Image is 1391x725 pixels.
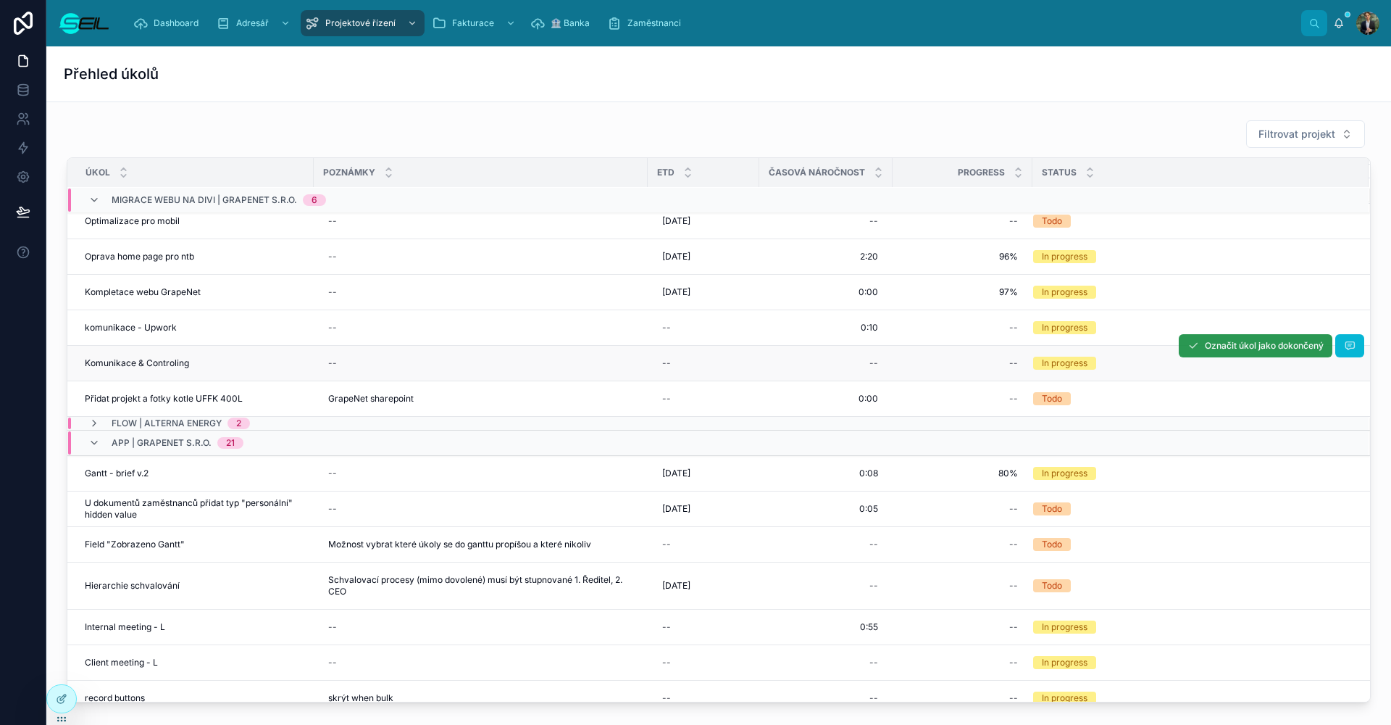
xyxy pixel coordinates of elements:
a: Todo [1033,215,1351,228]
a: U dokumentů zaměstnanců přidat typ "personální" hidden value [85,497,305,521]
img: App logo [58,12,110,35]
div: scrollable content [122,7,1301,39]
a: -- [656,616,751,639]
a: In progress [1033,357,1351,370]
a: [DATE] [656,574,751,597]
div: -- [328,357,337,369]
div: -- [328,322,337,333]
a: -- [322,316,639,339]
span: 0:10 [861,322,878,333]
span: 🏦 Banka [551,17,590,29]
a: -- [901,497,1024,521]
div: -- [1009,503,1018,515]
span: 0:05 [859,503,878,515]
a: -- [322,352,639,375]
div: -- [662,657,671,668]
a: [DATE] [656,462,751,485]
a: -- [768,210,884,233]
a: -- [322,616,639,639]
a: 0:05 [768,497,884,521]
div: -- [662,393,671,405]
span: Progress [958,167,1005,178]
span: [DATE] [662,468,690,479]
a: -- [322,281,639,304]
a: Gantt - brief v.2 [85,468,305,479]
span: Zaměstnanci [627,17,681,29]
button: Označit úkol jako dokončený [1179,334,1332,357]
div: -- [1009,621,1018,633]
div: -- [1009,322,1018,333]
a: Dashboard [129,10,209,36]
a: In progress [1033,467,1351,480]
a: Schvalovací procesy (mimo dovolené) musí být stupnované 1. Ředitel, 2. CEO [322,568,639,603]
a: -- [901,210,1024,233]
span: GrapeNet sharepoint [328,393,414,405]
a: Fakturace [427,10,523,36]
a: -- [322,245,639,268]
div: Todo [1042,579,1062,592]
span: Přidat projekt a fotky kotle UFFK 400L [85,393,243,405]
div: -- [328,503,337,515]
div: -- [869,357,878,369]
span: Dashboard [154,17,199,29]
a: Hierarchie schvalování [85,580,305,592]
a: -- [768,533,884,556]
div: Todo [1042,392,1062,405]
div: -- [869,215,878,227]
span: [DATE] [662,286,690,298]
div: -- [662,357,671,369]
a: 🏦 Banka [526,10,600,36]
a: skrýt when bulk [322,687,639,710]
span: Možnost vybrat které úkoly se do ganttu propíšou a které nikoliv [328,539,591,550]
a: Todo [1033,579,1351,592]
a: In progress [1033,692,1351,705]
span: 0:00 [859,286,878,298]
div: -- [869,692,878,704]
span: record buttons [85,692,145,704]
a: -- [901,574,1024,597]
a: Client meeting - L [85,657,305,668]
a: -- [322,210,639,233]
span: 96% [907,251,1018,262]
div: 6 [312,194,317,206]
a: 0:55 [768,616,884,639]
a: -- [656,687,751,710]
div: Todo [1042,502,1062,515]
span: Filtrovat projekt [1258,127,1335,141]
span: Kompletace webu GrapeNet [85,286,201,298]
div: -- [1009,692,1018,704]
div: In progress [1042,467,1087,480]
div: -- [869,580,878,592]
span: Optimalizace pro mobil [85,215,180,227]
span: Gantt - brief v.2 [85,468,149,479]
a: Field "Zobrazeno Gantt" [85,539,305,550]
a: -- [901,316,1024,339]
a: [DATE] [656,281,751,304]
a: Možnost vybrat které úkoly se do ganttu propíšou a které nikoliv [322,533,639,556]
span: Označit úkol jako dokončený [1205,340,1324,352]
a: Zaměstnanci [603,10,691,36]
div: In progress [1042,286,1087,299]
a: -- [901,616,1024,639]
span: Časová náročnost [769,167,865,178]
h1: Přehled úkolů [64,64,159,84]
span: 97% [907,286,1018,298]
span: [DATE] [662,215,690,227]
a: [DATE] [656,497,751,521]
a: -- [656,352,751,375]
div: -- [328,251,337,262]
div: In progress [1042,692,1087,705]
span: 2:20 [860,251,878,262]
a: -- [656,316,751,339]
a: 0:00 [768,281,884,304]
div: -- [1009,393,1018,405]
div: -- [328,468,337,479]
a: -- [768,651,884,674]
span: Flow | Alterna Energy [112,418,222,429]
a: In progress [1033,250,1351,263]
div: -- [662,692,671,704]
a: -- [322,651,639,674]
a: 0:08 [768,462,884,485]
a: 80% [901,462,1024,485]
